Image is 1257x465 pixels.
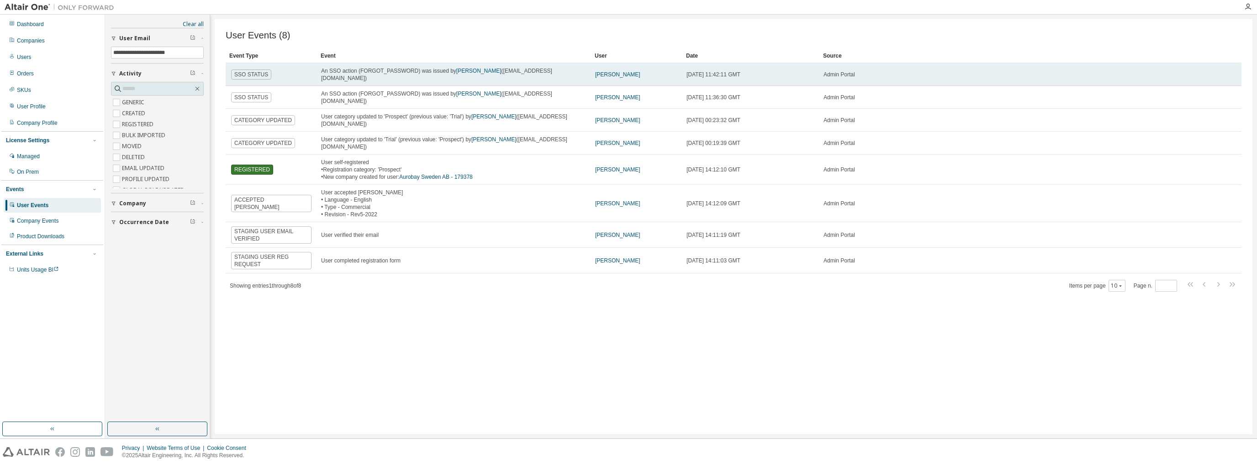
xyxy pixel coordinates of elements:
img: facebook.svg [55,447,65,457]
button: Activity [111,64,204,84]
span: [DATE] 14:12:09 GMT [687,200,740,207]
div: External Links [6,250,43,257]
div: Companies [17,37,45,44]
div: Orders [17,70,34,77]
div: Dashboard [17,21,44,28]
span: Clear filter [190,70,195,77]
a: [PERSON_NAME] [595,140,640,146]
div: An SSO action (FORGOT_PASSWORD) was issued by [321,67,587,82]
div: User self-registered • Registration category: 'Prospect' • New company created for user: [321,159,473,181]
span: Admin Portal [824,231,855,239]
label: CREATED [122,108,147,119]
div: Date [686,48,816,63]
button: Company [111,193,204,214]
span: User completed registration form [321,257,401,264]
span: Admin Portal [824,139,855,147]
span: [DATE] 14:12:10 GMT [687,166,740,173]
div: User category updated to 'Prospect' (previous value: 'Trial') by [321,113,587,128]
label: GENERIC [122,97,146,108]
span: [DATE] 14:11:19 GMT [687,231,740,239]
button: User Email [111,28,204,48]
div: Company Events [17,217,58,224]
a: [PERSON_NAME] [595,166,640,173]
div: User Profile [17,103,46,110]
a: [PERSON_NAME] [595,94,640,101]
div: Managed [17,153,40,160]
div: On Prem [17,168,39,176]
a: Aurobay Sweden AB - 179378 [399,174,473,180]
span: User Email [119,35,150,42]
span: Admin Portal [824,166,855,173]
span: Items per page [1069,280,1125,292]
label: MOVED [122,141,143,152]
div: Company Profile [17,119,58,127]
p: © 2025 Altair Engineering, Inc. All Rights Reserved. [122,452,252,460]
a: [PERSON_NAME] [595,71,640,78]
div: SKUs [17,86,31,94]
a: [PERSON_NAME] [595,117,640,123]
a: [PERSON_NAME] [595,232,640,238]
img: altair_logo.svg [3,447,50,457]
span: SSO STATUS [231,92,271,102]
span: [DATE] 00:19:39 GMT [687,139,740,147]
div: Website Terms of Use [147,444,207,452]
a: [PERSON_NAME] [595,200,640,207]
span: STAGING USER EMAIL VERIFIED [231,226,312,244]
span: Clear filter [190,35,195,42]
span: User verified their email [321,232,379,238]
span: Clear filter [190,200,195,207]
span: [DATE] 14:11:03 GMT [687,257,740,264]
span: Showing entries 1 through 8 of 8 [230,283,301,289]
label: REGISTERED [122,119,155,130]
img: youtube.svg [100,447,114,457]
span: STAGING USER REG REQUEST [231,252,312,269]
div: Event [321,48,587,63]
button: Occurrence Date [111,212,204,232]
a: [PERSON_NAME] [471,136,517,143]
div: Users [17,53,31,61]
label: EMAIL UPDATED [122,163,166,174]
span: Admin Portal [824,257,855,264]
span: Page n. [1134,280,1177,292]
label: GLOBAL ROLE UPDATED [122,185,186,196]
img: Altair One [5,3,119,12]
span: REGISTERED [231,165,273,175]
img: linkedin.svg [85,447,95,457]
span: User Events (8) [226,30,290,41]
div: License Settings [6,137,49,144]
span: Occurrence Date [119,219,169,226]
button: 10 [1111,282,1123,289]
span: Company [119,200,146,207]
span: [DATE] 11:42:11 GMT [687,71,740,78]
div: User Events [17,202,48,209]
a: [PERSON_NAME] [456,68,502,74]
span: CATEGORY UPDATED [231,115,295,125]
div: An SSO action (FORGOT_PASSWORD) was issued by [321,90,587,105]
span: [DATE] 11:36:30 GMT [687,94,740,101]
label: PROFILE UPDATED [122,174,171,185]
img: instagram.svg [70,447,80,457]
a: Clear all [111,21,204,28]
label: BULK IMPORTED [122,130,167,141]
span: Clear filter [190,219,195,226]
div: User [595,48,679,63]
span: ACCEPTED [PERSON_NAME] [231,195,312,212]
div: User accepted [PERSON_NAME] • Language - English • Type - Commercial • Revision - Rev5-2022 [321,189,403,218]
a: [PERSON_NAME] [595,257,640,264]
a: [PERSON_NAME] [456,91,502,97]
span: [DATE] 00:23:32 GMT [687,117,740,124]
a: [PERSON_NAME] [471,113,517,120]
span: Admin Portal [824,94,855,101]
span: Admin Portal [824,117,855,124]
span: SSO STATUS [231,69,271,80]
span: CATEGORY UPDATED [231,138,295,148]
div: Source [823,48,1201,63]
span: Admin Portal [824,200,855,207]
span: Activity [119,70,142,77]
div: Privacy [122,444,147,452]
div: Product Downloads [17,233,64,240]
div: Cookie Consent [207,444,251,452]
span: Units Usage BI [17,267,59,273]
span: Admin Portal [824,71,855,78]
div: Event Type [229,48,313,63]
